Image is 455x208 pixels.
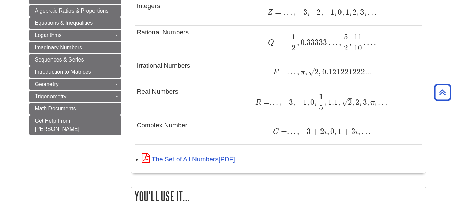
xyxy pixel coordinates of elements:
span: 1 [330,7,334,17]
a: Imaginary Numbers [29,42,121,53]
span: , [327,127,329,136]
span: 2 [348,98,352,107]
td: Real Numbers [135,85,222,119]
span: √ [308,67,315,76]
span: Geometry [35,81,59,87]
span: Equations & Inequalities [35,20,93,26]
span: , [338,38,341,47]
h2: You'll use it... [131,187,426,205]
span: R [255,99,261,106]
span: Sequences & Series [35,57,84,63]
span: − [282,98,289,107]
span: 11 [354,32,362,41]
span: … [366,38,376,47]
span: . [289,67,292,76]
span: − [296,7,303,17]
td: Complex Number [135,119,222,145]
span: , [375,98,377,107]
span: , [297,38,299,47]
span: , [364,7,366,17]
span: . [271,98,275,107]
span: 2 [318,127,324,136]
span: , [349,38,351,47]
span: F [273,69,279,76]
span: , [364,38,366,47]
span: , [319,67,321,76]
a: Trigonometry [29,91,121,102]
span: , [342,7,344,17]
span: 2 [351,7,357,17]
span: , [314,98,316,107]
span: 5 [344,32,348,41]
span: Logarithms [35,32,62,38]
span: π [369,99,375,106]
a: Math Documents [29,103,121,115]
span: − [323,7,330,17]
span: = [279,127,287,136]
span: , [357,7,359,17]
a: Logarithms [29,30,121,41]
span: … [377,98,387,107]
span: Trigonometry [35,93,67,99]
span: 0 [329,127,334,136]
span: = [261,98,269,107]
span: 3 [303,7,307,17]
span: , [338,98,340,107]
span: i [324,128,327,136]
span: , [278,98,282,107]
span: , [349,7,351,17]
span: 10 [354,43,362,52]
span: , [325,98,327,107]
span: . [275,98,278,107]
span: 3 [350,127,355,136]
span: 2 [344,43,348,52]
span: − [309,7,317,17]
span: , [352,98,354,107]
span: , [358,127,360,136]
td: Irrational Numbers [135,59,222,85]
span: . [269,98,271,107]
span: 0 [336,7,342,17]
span: 0 [309,98,314,107]
a: Algebraic Ratios & Proportions [29,5,121,17]
span: π [299,69,305,76]
span: 2 [292,43,296,52]
span: … [281,7,292,17]
span: , [367,98,369,107]
span: – [315,63,319,72]
span: , [305,67,307,76]
span: 1 [303,98,307,107]
span: 1 [344,7,349,17]
span: , [359,98,361,107]
span: 0.121221222... [321,67,371,76]
a: Equations & Inequalities [29,17,121,29]
span: Imaginary Numbers [35,45,82,50]
span: = [273,7,281,17]
span: , [296,67,299,76]
span: 3 [307,127,311,136]
span: 3 [361,98,367,107]
span: 2 [315,67,319,76]
span: . [292,127,296,136]
span: . [289,127,292,136]
span: = [274,38,282,47]
a: Sequences & Series [29,54,121,66]
span: , [307,98,309,107]
span: 2 [317,7,321,17]
span: … [327,38,337,47]
span: 0.33333 [299,38,327,47]
span: , [334,127,336,136]
span: 2 [354,98,359,107]
span: 1 [292,32,296,41]
span: 5 [319,103,323,112]
span: , [293,98,295,107]
span: , [321,7,323,17]
td: Rational Numbers [135,25,222,59]
span: Q [268,39,274,47]
span: 3 [289,98,293,107]
a: Get Help From [PERSON_NAME] [29,115,121,135]
span: − [282,38,290,47]
span: Z [267,9,273,16]
span: . [292,67,296,76]
span: , [296,127,299,136]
